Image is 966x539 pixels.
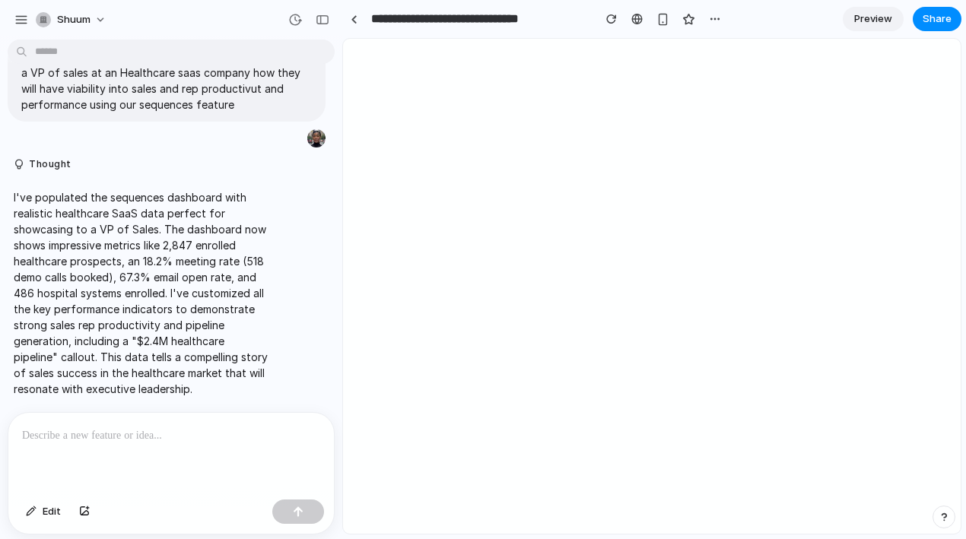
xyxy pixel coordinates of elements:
a: Preview [843,7,904,31]
button: Share [913,7,961,31]
span: Edit [43,504,61,519]
span: Shuum [57,12,91,27]
p: I've populated the sequences dashboard with realistic healthcare SaaS data perfect for showcasing... [14,189,268,397]
span: Share [923,11,952,27]
span: Preview [854,11,892,27]
button: Shuum [30,8,114,32]
button: Edit [18,499,68,524]
p: Can you create some dummy data so I can showcase to a VP of sales at an Healthcare saas company h... [21,49,312,113]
